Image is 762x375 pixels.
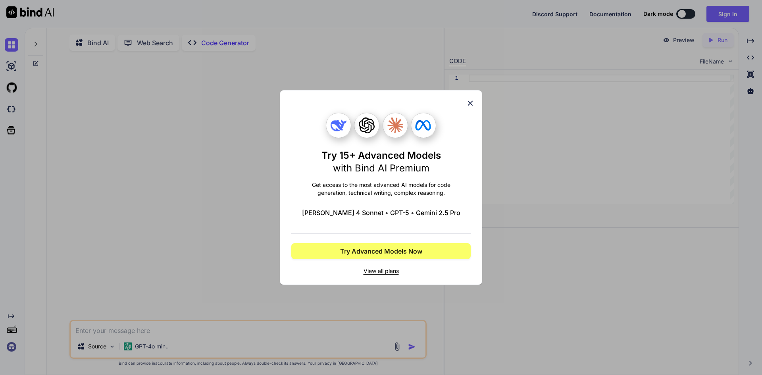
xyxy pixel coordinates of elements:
[390,208,409,217] span: GPT-5
[291,243,471,259] button: Try Advanced Models Now
[340,246,422,256] span: Try Advanced Models Now
[321,149,441,175] h1: Try 15+ Advanced Models
[291,181,471,197] p: Get access to the most advanced AI models for code generation, technical writing, complex reasoning.
[411,208,414,217] span: •
[302,208,383,217] span: [PERSON_NAME] 4 Sonnet
[416,208,460,217] span: Gemini 2.5 Pro
[331,117,346,133] img: Deepseek
[291,267,471,275] span: View all plans
[385,208,389,217] span: •
[333,162,429,174] span: with Bind AI Premium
